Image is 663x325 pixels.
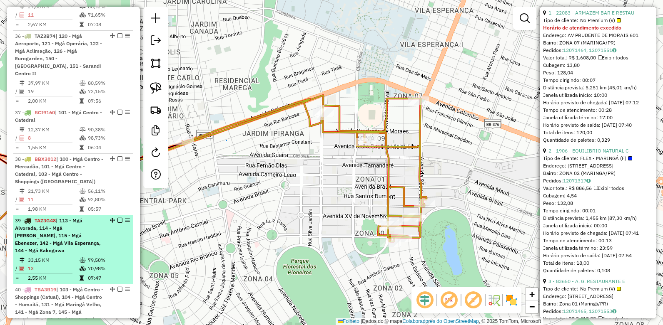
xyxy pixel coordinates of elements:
a: 2 - 1906 - EQUILIBRIO NATURAL C [548,148,628,154]
div: Endereço: AV PRUDENTE DE MORAIS 601 [543,32,653,39]
td: 19 [27,87,79,96]
i: % de utilização da cubagem [80,89,86,94]
em: Alterar sequência das rotas [110,287,115,292]
img: Criar rota [150,104,162,116]
font: Exibir todos [602,54,628,61]
span: Exibir rótulo [463,290,483,310]
a: Reroteirizar Sessão [147,144,164,163]
i: % de utilização da cubagem [80,197,86,202]
font: 12071464, 12071551 [563,47,612,53]
td: / [15,87,19,96]
font: Tipo de cliente: [543,285,578,293]
td: / [15,264,19,273]
span: Ocultar deslocamento [415,290,435,310]
span: Exibir NR [439,290,459,310]
font: Pedidos: [543,177,563,184]
div: Peso: 132,08 [543,199,653,207]
div: Distância prevista: 5,251 km (45,01 km/h) [543,84,653,91]
i: Distância Total [20,4,25,9]
font: No Premium (V) [580,17,615,24]
font: 36 - [15,33,24,39]
font: 70,98% [88,265,105,271]
img: Selecionar atividades - laço [150,82,162,94]
div: Tempo dirigindo: 00:07 [543,76,653,84]
td: 07:56 [87,97,130,105]
td: 2,67 KM [27,20,79,29]
div: Janela utilizada término: 17:00 [543,114,653,121]
i: Observações [586,178,591,183]
span: | 101 - Mgá Centro - Catedral [15,109,102,123]
i: % de utilização da cubagem [80,12,86,17]
td: 1,98 KM [27,205,79,213]
i: Distância Total [20,81,25,86]
em: Alterar sequência das rotas [110,33,115,38]
span: TAZ3G48 [35,217,56,224]
font: Exibir todos [602,315,628,322]
em: Opções [125,287,130,292]
td: 37,97 KM [27,79,79,87]
a: Ampliar [526,288,538,300]
td: 07:08 [87,20,130,29]
span: | 100 - Mgá Centro - Mercadão, 101 - Mgá Centro - Catedral, 103 - Mgá Centro - Shoppings ([GEOGRA... [15,156,103,185]
a: 12071465, 12071553 [563,308,616,314]
td: 12,37 KM [27,126,79,134]
font: 12071465, 12071553 [563,308,612,314]
font: 38 - [15,156,24,162]
div: Horário previsto de chegada: [DATE] 07:41 [543,229,653,237]
span: BCI9160 [35,109,55,116]
td: 33,15 KM [27,256,79,264]
font: 40 - [15,286,24,293]
div: Dados do © mapa , © 2025 TomTom, Microsoft [336,318,543,325]
i: Distância Total [20,189,25,194]
em: Opções [125,110,130,115]
font: 12071317 [563,177,586,184]
i: Total de Atividades [20,197,25,202]
div: Horário previsto de chegada: [DATE] 07:12 [543,99,653,106]
div: Janela utilizada início: 00:00 [543,222,653,229]
div: Bairro: Zona 01 (Maringá/PR) [543,300,653,308]
a: Exportar sessão [147,32,164,51]
font: No Premium (V) [580,285,615,293]
td: 11 [27,195,79,204]
div: Tempo dirigindo: 00:01 [543,207,653,214]
div: Cubagem: 4,54 [543,192,653,199]
td: 11 [27,11,79,19]
a: Nova sessão e pesquisa [147,10,164,29]
font: 72,15% [88,88,105,94]
img: Fluxo de ruas [487,293,501,307]
i: Tempo total em rota [80,276,84,281]
font: 39 - [15,217,24,224]
span: + [529,289,535,299]
div: Total de itens: 18,00 [543,259,653,267]
td: = [15,274,19,282]
font: Exibir todos [598,185,624,191]
i: Distância Total [20,258,25,263]
td: 2,55 KM [27,274,79,282]
td: 07:47 [87,274,130,282]
td: 06:04 [87,143,130,152]
em: Alterar sequência das rotas [110,156,115,161]
font: 92,80% [88,196,105,202]
i: Tempo total em rota [80,145,84,150]
i: % de utilização do peso [80,258,86,263]
font: FLEX - MARINGÁ (F) [580,155,626,162]
font: 71,65% [88,12,105,18]
span: | [361,318,362,324]
em: Opções [125,218,130,223]
td: 8 [27,134,79,142]
em: Opções [125,156,130,161]
span: | 113 - Mgá Alvorada, 114 - Mgá [PERSON_NAME], 115 - Mgá Ebenezer, 142 - Mgá Vila Esperança, 144 ... [15,217,101,254]
td: 80,59% [87,79,130,87]
span: TAZ3B74 [35,33,55,39]
a: Exibir filtros [516,10,533,27]
font: Pedidos: [543,308,563,314]
td: 79,50% [87,256,130,264]
div: Total de itens: 120,00 [543,129,653,136]
td: 05:57 [87,205,130,213]
a: Criar modelo [147,122,164,141]
strong: Horário de atendimento excedido [543,25,621,31]
em: Alterar sequência das rotas [110,218,115,223]
div: Bairro: ZONA 02 (MARINGA/PR) [543,170,653,177]
a: Folheto [338,318,359,324]
font: Tipo de cliente: [543,17,578,24]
